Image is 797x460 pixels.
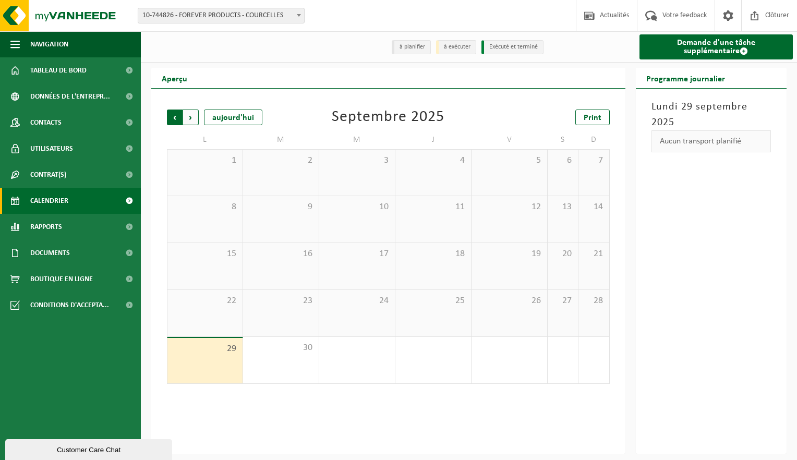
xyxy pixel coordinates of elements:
[5,437,174,460] iframe: chat widget
[30,214,62,240] span: Rapports
[401,295,466,307] span: 25
[477,295,542,307] span: 26
[651,99,771,130] h3: Lundi 29 septembre 2025
[548,130,578,149] td: S
[395,130,472,149] td: J
[324,248,390,260] span: 17
[30,292,109,318] span: Conditions d'accepta...
[553,295,573,307] span: 27
[584,295,603,307] span: 28
[173,248,237,260] span: 15
[204,110,262,125] div: aujourd'hui
[243,130,319,149] td: M
[584,248,603,260] span: 21
[173,155,237,166] span: 1
[30,162,66,188] span: Contrat(s)
[248,342,313,354] span: 30
[30,266,93,292] span: Boutique en ligne
[173,201,237,213] span: 8
[477,201,542,213] span: 12
[324,295,390,307] span: 24
[183,110,199,125] span: Suivant
[167,110,183,125] span: Précédent
[481,40,544,54] li: Exécuté et terminé
[392,40,431,54] li: à planifier
[636,68,735,88] h2: Programme journalier
[575,110,610,125] a: Print
[553,248,573,260] span: 20
[30,31,68,57] span: Navigation
[553,155,573,166] span: 6
[30,240,70,266] span: Documents
[584,201,603,213] span: 14
[173,295,237,307] span: 22
[173,343,237,355] span: 29
[401,155,466,166] span: 4
[30,110,62,136] span: Contacts
[167,130,243,149] td: L
[651,130,771,152] div: Aucun transport planifié
[248,201,313,213] span: 9
[319,130,395,149] td: M
[472,130,548,149] td: V
[324,201,390,213] span: 10
[639,34,793,59] a: Demande d'une tâche supplémentaire
[401,248,466,260] span: 18
[30,188,68,214] span: Calendrier
[30,83,110,110] span: Données de l'entrepr...
[477,155,542,166] span: 5
[332,110,444,125] div: Septembre 2025
[553,201,573,213] span: 13
[248,248,313,260] span: 16
[248,155,313,166] span: 2
[401,201,466,213] span: 11
[578,130,609,149] td: D
[477,248,542,260] span: 19
[30,136,73,162] span: Utilisateurs
[30,57,87,83] span: Tableau de bord
[151,68,198,88] h2: Aperçu
[436,40,476,54] li: à exécuter
[138,8,304,23] span: 10-744826 - FOREVER PRODUCTS - COURCELLES
[324,155,390,166] span: 3
[584,114,601,122] span: Print
[584,155,603,166] span: 7
[248,295,313,307] span: 23
[138,8,305,23] span: 10-744826 - FOREVER PRODUCTS - COURCELLES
